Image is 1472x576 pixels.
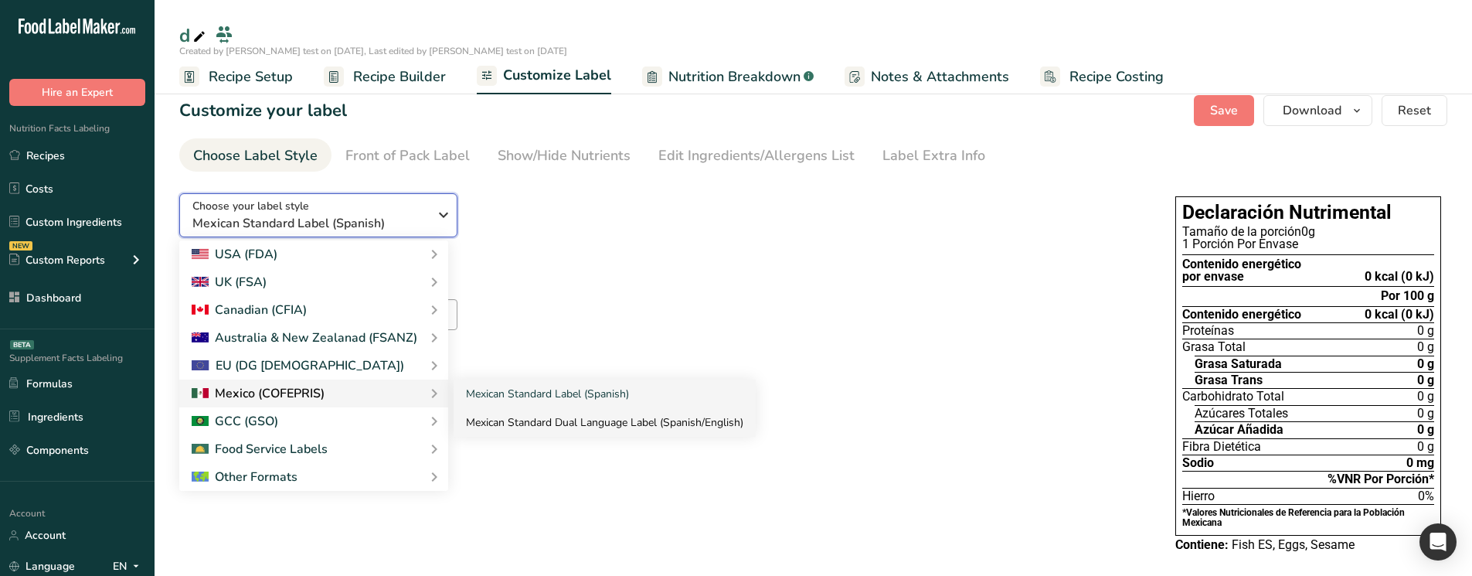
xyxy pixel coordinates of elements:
[871,66,1009,87] span: Notes & Attachments
[193,145,318,166] div: Choose Label Style
[1417,358,1434,370] span: 0 g
[353,66,446,87] span: Recipe Builder
[1417,390,1434,403] span: 0 g
[477,58,611,95] a: Customize Label
[1263,95,1372,126] button: Download
[192,384,325,403] div: Mexico (COFEPRIS)
[1182,308,1301,321] span: Contenido energético
[498,145,631,166] div: Show/Hide Nutrients
[324,60,446,94] a: Recipe Builder
[1419,523,1457,561] div: Open Intercom Messenger
[179,60,293,94] a: Recipe Setup
[1182,226,1434,238] div: 0g
[1195,407,1288,420] span: Azúcares Totales
[1417,325,1434,337] span: 0 g
[192,329,417,347] div: Australia & New Zealanad (FSANZ)
[1182,457,1214,469] span: Sodio
[113,557,145,576] div: EN
[179,22,209,49] div: d
[10,340,34,349] div: BETA
[658,145,855,166] div: Edit Ingredients/Allergens List
[1365,271,1434,283] div: 0 kcal (0 kJ)
[1182,325,1234,337] span: Proteínas
[192,468,297,486] div: Other Formats
[1069,66,1164,87] span: Recipe Costing
[192,412,278,431] div: GCC (GSO)
[345,145,470,166] div: Front of Pack Label
[1365,308,1434,321] span: 0 kcal (0 kJ)
[1283,101,1341,120] span: Download
[192,245,277,264] div: USA (FDA)
[9,79,145,106] button: Hire an Expert
[1182,203,1434,223] h1: Declaración Nutrimental
[1182,238,1434,251] div: 1 Porción Por Envase
[1210,101,1238,120] span: Save
[1406,457,1434,469] span: 0 mg
[668,66,801,87] span: Nutrition Breakdown
[1182,504,1434,529] section: *Valores Nutricionales de Referencia para la Población Mexicana
[192,301,307,319] div: Canadian (CFIA)
[1382,95,1447,126] button: Reset
[1381,290,1434,302] div: Por 100 g
[1398,101,1431,120] span: Reset
[1175,537,1229,552] span: Contiene:
[882,145,985,166] div: Label Extra Info
[209,66,293,87] span: Recipe Setup
[1417,407,1434,420] span: 0 g
[9,252,105,268] div: Custom Reports
[642,60,814,94] a: Nutrition Breakdown
[1195,358,1282,370] span: Grasa Saturada
[1182,390,1284,403] span: Carbohidrato Total
[1418,489,1434,503] span: 0%
[179,45,567,57] span: Created by [PERSON_NAME] test on [DATE], Last edited by [PERSON_NAME] test on [DATE]
[179,274,1144,293] label: Suggested Serving Size (Spanish)
[1182,490,1215,503] span: Hierro
[845,60,1009,94] a: Notes & Attachments
[1195,374,1263,387] span: Grasa Trans
[1417,374,1434,387] span: 0 g
[503,65,611,86] span: Customize Label
[192,440,328,458] div: Food Service Labels
[1182,341,1246,353] span: Grasa Total
[192,198,309,214] span: Choose your label style
[1417,341,1434,353] span: 0 g
[1040,60,1164,94] a: Recipe Costing
[1182,441,1261,453] span: Fibra Dietética
[192,416,209,427] img: 2Q==
[179,193,457,237] button: Choose your label style Mexican Standard Label (Spanish)
[1232,537,1355,552] span: Fish ES, Eggs, Sesame
[1417,424,1434,436] span: 0 g
[1182,258,1301,284] div: Contenido energético por envase
[1195,424,1283,436] span: Azúcar Añadida
[179,98,347,124] h1: Customize your label
[454,380,756,408] a: Mexican Standard Label (Spanish)
[1182,224,1301,239] span: Tamaño de la porción
[9,241,32,251] div: NEW
[192,273,267,291] div: UK (FSA)
[1417,441,1434,453] span: 0 g
[192,214,428,233] span: Mexican Standard Label (Spanish)
[454,408,756,437] a: Mexican Standard Dual Language Label (Spanish/English)
[1182,471,1434,487] div: %VNR Por Porción*
[192,356,404,375] div: EU (DG [DEMOGRAPHIC_DATA])
[1194,95,1254,126] button: Save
